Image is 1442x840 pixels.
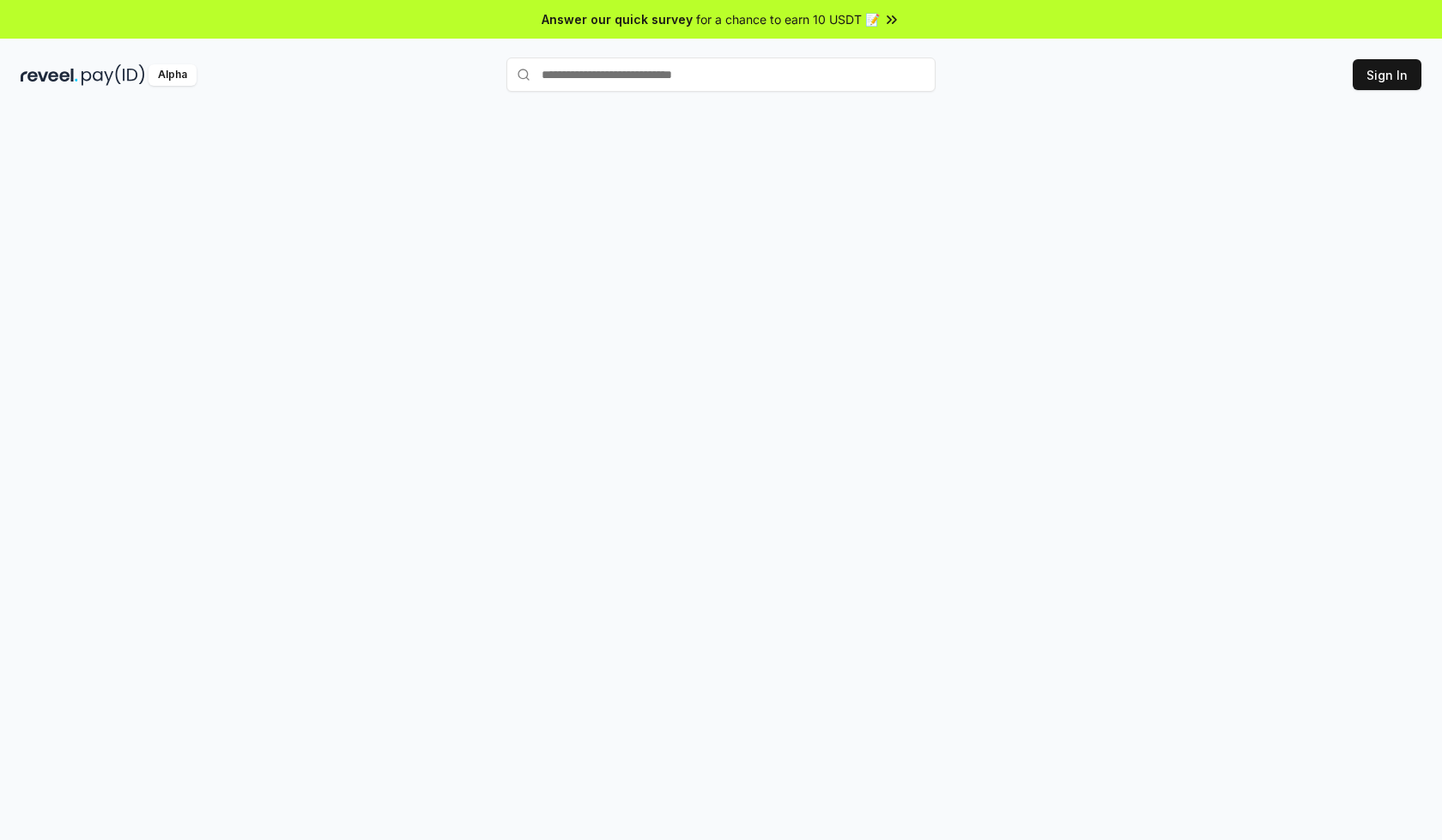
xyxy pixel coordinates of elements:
[148,64,197,86] div: Alpha
[542,10,693,28] span: Answer our quick survey
[1353,59,1421,90] button: Sign In
[21,64,78,86] img: reveel_dark
[696,10,880,28] span: for a chance to earn 10 USDT 📝
[82,64,145,86] img: pay_id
